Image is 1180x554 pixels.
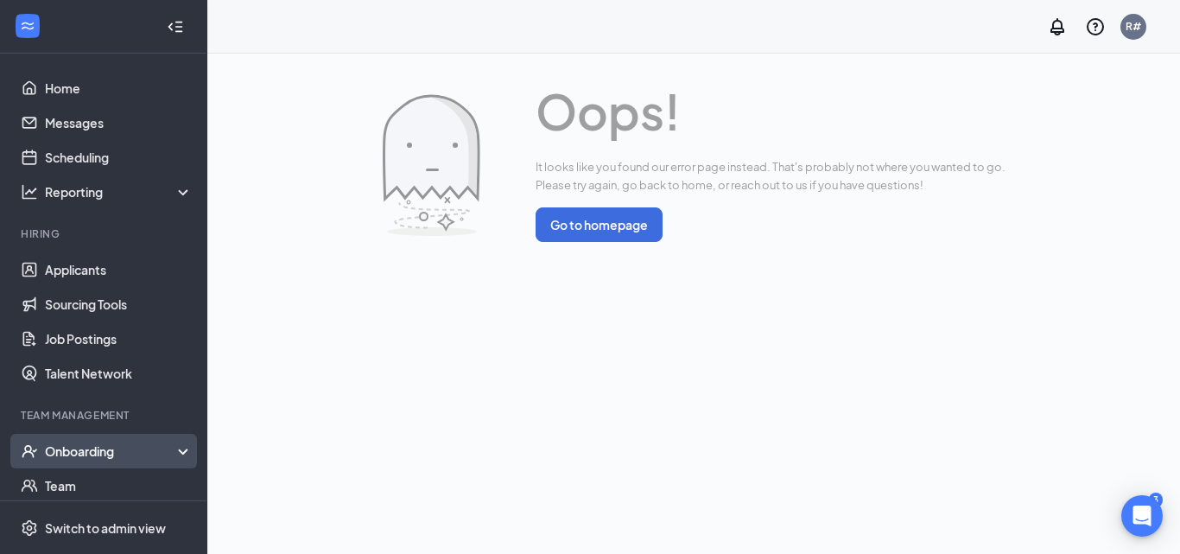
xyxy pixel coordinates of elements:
div: Open Intercom Messenger [1121,495,1163,537]
a: Scheduling [45,140,193,175]
a: Messages [45,105,193,140]
div: 3 [1149,493,1163,507]
a: Talent Network [45,356,193,391]
div: R# [1126,19,1141,34]
svg: Notifications [1047,16,1068,37]
a: Home [45,71,193,105]
svg: WorkstreamLogo [19,17,36,35]
button: Go to homepage [536,207,663,242]
div: Team Management [21,408,189,423]
a: Team [45,468,193,503]
a: Sourcing Tools [45,287,193,322]
a: Job Postings [45,322,193,356]
span: Oops! [536,74,1006,149]
div: Reporting [45,183,193,201]
svg: Collapse [167,18,184,35]
div: Switch to admin view [45,519,166,537]
svg: Analysis [21,183,38,201]
div: Onboarding [45,443,178,460]
svg: Settings [21,519,38,537]
img: Error [383,94,480,236]
a: Applicants [45,252,193,287]
div: Hiring [21,226,189,241]
span: It looks like you found our error page instead. That's probably not where you wanted to go. Pleas... [536,158,1006,194]
svg: QuestionInfo [1085,16,1106,37]
svg: UserCheck [21,443,38,460]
